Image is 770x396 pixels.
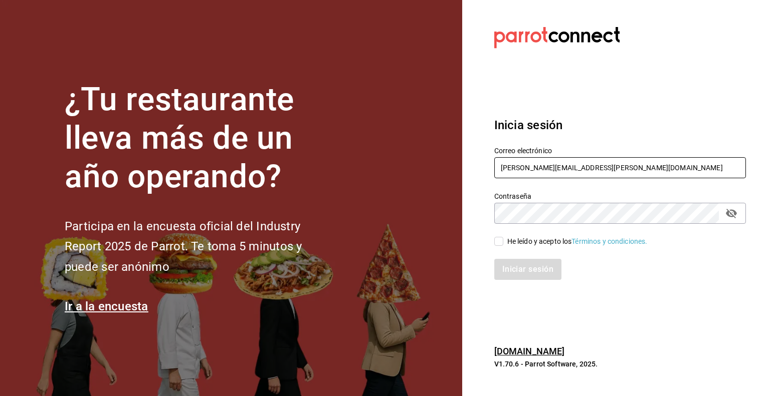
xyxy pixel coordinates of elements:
[507,236,648,247] div: He leído y acepto los
[494,116,746,134] h3: Inicia sesión
[494,193,746,200] label: Contraseña
[65,299,148,313] a: Ir a la encuesta
[65,81,335,196] h1: ¿Tu restaurante lleva más de un año operando?
[494,157,746,178] input: Ingresa tu correo electrónico
[723,205,740,222] button: passwordField
[65,216,335,277] h2: Participa en la encuesta oficial del Industry Report 2025 de Parrot. Te toma 5 minutos y puede se...
[494,346,565,356] a: [DOMAIN_NAME]
[494,147,746,154] label: Correo electrónico
[571,237,647,245] a: Términos y condiciones.
[494,359,746,369] p: V1.70.6 - Parrot Software, 2025.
